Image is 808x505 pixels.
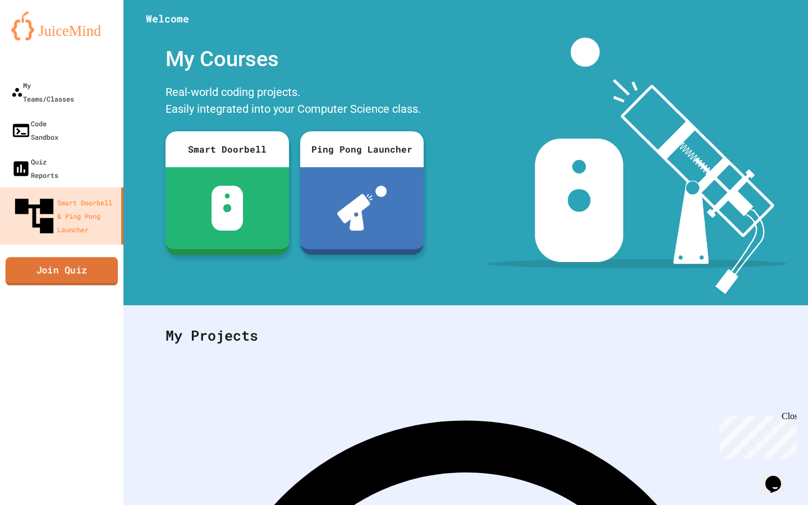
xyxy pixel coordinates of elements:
img: logo-orange.svg [11,11,112,40]
div: My Courses [160,38,429,81]
div: My Teams/Classes [11,79,74,105]
iframe: chat widget [715,411,797,459]
div: Smart Doorbell [166,131,289,167]
div: Chat with us now!Close [4,4,77,71]
a: Join Quiz [6,257,118,285]
img: banner-image-my-projects.png [486,38,787,294]
iframe: chat widget [761,460,797,494]
div: Quiz Reports [11,155,58,182]
div: Ping Pong Launcher [300,131,424,167]
div: Code Sandbox [11,117,58,144]
div: Real-world coding projects. Easily integrated into your Computer Science class. [160,81,429,123]
img: sdb-white.svg [212,186,244,231]
div: My Projects [154,314,777,357]
div: Smart Doorbell & Ping Pong Launcher [11,193,117,239]
img: ppl-with-ball.png [337,186,387,231]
